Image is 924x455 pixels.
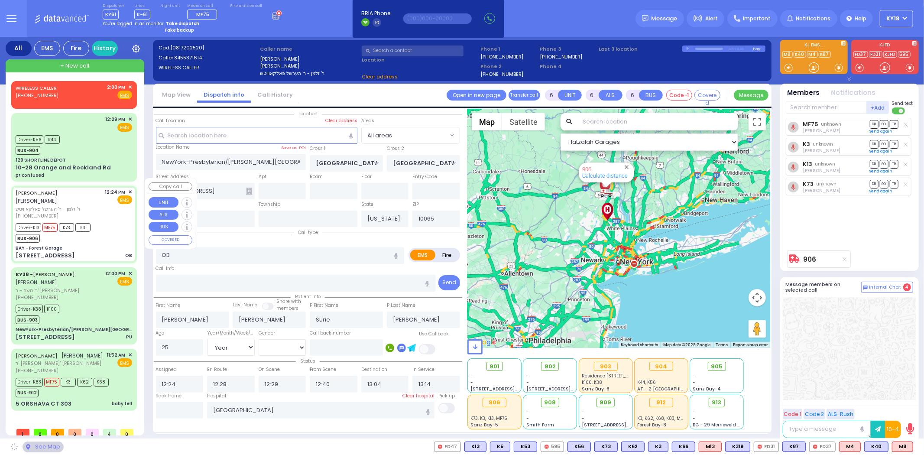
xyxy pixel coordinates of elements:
div: 904 [649,362,673,371]
label: Call Location [156,117,185,124]
span: Phone 2 [480,63,537,70]
label: Floor [361,173,372,180]
label: Location [362,56,477,64]
span: TR [890,140,898,148]
span: ר' [PERSON_NAME]' [PERSON_NAME] [16,360,104,367]
label: State [361,201,373,208]
a: K40 [794,51,806,58]
button: 10-4 [885,421,901,438]
div: Good Samaritan Hospital [600,203,615,220]
button: UNIT [558,90,582,101]
span: MF75 [44,378,59,387]
a: Map View [156,91,197,99]
input: Search member [786,101,867,114]
label: [PHONE_NUMBER] [540,53,583,60]
div: 912 [649,398,673,407]
button: Close [622,163,631,171]
span: Status [296,358,320,364]
span: Important [743,15,771,23]
label: Dispatcher [103,3,124,9]
div: ALS [699,442,722,452]
span: Phone 1 [480,45,537,53]
label: Fire [435,250,459,260]
span: BUS-912 [16,389,39,397]
button: Code 1 [783,409,802,419]
span: TR [890,180,898,188]
a: WIRELESS CALLER [16,84,57,91]
span: K3 [61,378,76,387]
div: 5 ORSHAVA CT 303 [16,400,71,408]
a: M8 [782,51,793,58]
label: [PHONE_NUMBER] [480,53,523,60]
span: K-61 [134,10,150,19]
span: Other building occupants [246,188,252,195]
button: BUS [149,222,178,232]
span: BRIA Phone [361,10,390,17]
span: TR [890,160,898,168]
button: BUS [639,90,663,101]
span: 0 [86,429,99,435]
span: unknown [813,141,833,147]
span: 4 [903,283,911,291]
div: BLS [621,442,645,452]
div: BLS [672,442,695,452]
a: Dispatch info [197,91,251,99]
button: ALS-Rush [827,409,855,419]
a: Send again [870,169,893,174]
label: From Scene [310,366,336,373]
span: 908 [544,398,556,407]
button: COVERED [149,235,192,245]
button: Send [438,275,460,290]
a: History [92,41,118,56]
a: FD31 [869,51,882,58]
a: MF75 [803,121,818,127]
label: Save as POI [281,145,306,151]
span: [PERSON_NAME] [16,279,57,286]
div: BLS [594,442,618,452]
button: Members [788,88,820,98]
div: ALS KJ [892,442,913,452]
div: Year/Month/Week/Day [207,330,255,337]
div: BLS [725,442,750,452]
button: Drag Pegman onto the map to open Street View [749,320,766,338]
div: 129 SHORTLINE DEPOT [16,157,66,163]
span: [PERSON_NAME] [62,352,104,359]
label: Turn off text [892,107,906,115]
img: Logo [34,13,92,24]
label: Areas [361,117,374,124]
div: BLS [464,442,486,452]
span: Driver-K38 [16,305,43,313]
span: Sanz Bay-5 [471,422,499,428]
img: Google [470,337,498,348]
span: ✕ [128,351,132,359]
span: [PHONE_NUMBER] [16,212,58,219]
button: ALS [599,90,622,101]
span: Alert [705,15,718,23]
button: Toggle fullscreen view [749,113,766,130]
label: Call back number [310,330,351,337]
a: FD37 [853,51,868,58]
label: Street Address [156,173,189,180]
label: Night unit [160,3,180,9]
span: 0 [120,429,133,435]
span: Send text [892,100,913,107]
span: Forest Bay-3 [637,422,666,428]
div: BLS [567,442,591,452]
span: EMS [117,277,132,286]
label: Back Home [156,393,182,400]
span: [PHONE_NUMBER] [16,92,58,99]
span: SO [880,140,888,148]
span: EMS [117,123,132,132]
span: - [693,373,696,379]
a: Send again [870,129,893,134]
a: Send again [870,149,893,154]
span: [STREET_ADDRESS][PERSON_NAME] [582,422,664,428]
span: DR [870,180,879,188]
span: 8455371614 [174,54,202,61]
div: BLS [864,442,888,452]
span: ✕ [128,84,132,91]
strong: Take backup [164,27,194,33]
div: Fire [63,41,89,56]
span: - [582,415,584,422]
label: Assigned [156,366,177,373]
